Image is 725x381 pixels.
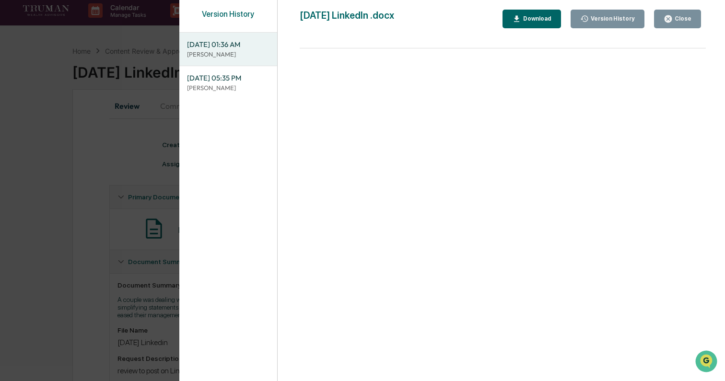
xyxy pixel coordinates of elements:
span: [DATE] 01:36 AM [187,39,269,50]
span: Preclearance [19,121,62,130]
span: Pylon [95,162,116,170]
button: Version History [571,10,645,28]
a: Powered byPylon [68,162,116,170]
div: 🗄️ [70,122,77,129]
div: Download [521,15,551,22]
div: 🖐️ [10,122,17,129]
div: We're available if you need us! [33,83,121,91]
p: How can we help? [10,20,175,35]
p: [PERSON_NAME] [187,83,269,92]
div: Version History [589,15,635,22]
a: 🗄️Attestations [66,117,123,134]
button: Start new chat [163,76,175,88]
a: 🔎Data Lookup [6,135,64,152]
div: [DATE] 05:35 PM[PERSON_NAME] [179,66,277,99]
div: [DATE] LinkedIn .docx [300,10,394,28]
p: [PERSON_NAME] [187,50,269,59]
div: [DATE] 01:36 AM[PERSON_NAME] [179,33,277,66]
span: [DATE] 05:35 PM [187,73,269,83]
div: Close [673,15,691,22]
button: Download [503,10,561,28]
div: Version History [179,10,277,28]
a: 🖐️Preclearance [6,117,66,134]
iframe: Open customer support [694,349,720,375]
button: Close [654,10,701,28]
div: 🔎 [10,140,17,148]
div: Start new chat [33,73,157,83]
img: 1746055101610-c473b297-6a78-478c-a979-82029cc54cd1 [10,73,27,91]
span: Attestations [79,121,119,130]
span: Data Lookup [19,139,60,149]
